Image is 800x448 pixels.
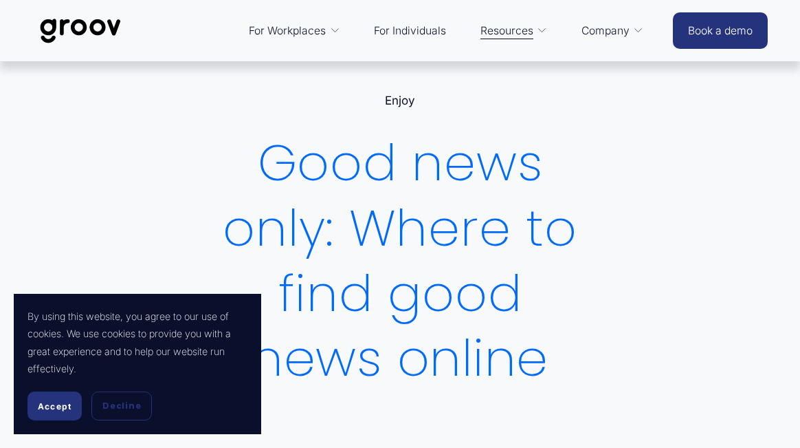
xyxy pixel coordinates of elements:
[474,14,555,47] a: folder dropdown
[38,401,71,412] span: Accept
[581,21,630,41] span: Company
[249,21,326,41] span: For Workplaces
[480,21,533,41] span: Resources
[673,12,768,49] a: Book a demo
[91,392,152,420] button: Decline
[216,131,584,392] h1: Good news only: Where to find good news online
[575,14,651,47] a: folder dropdown
[27,308,247,378] p: By using this website, you agree to our use of cookies. We use cookies to provide you with a grea...
[385,94,415,107] a: Enjoy
[32,8,129,54] img: Groov | Workplace Science Platform | Unlock Performance | Drive Results
[242,14,347,47] a: folder dropdown
[367,14,453,47] a: For Individuals
[27,392,82,420] button: Accept
[14,294,261,434] section: Cookie banner
[102,400,141,412] span: Decline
